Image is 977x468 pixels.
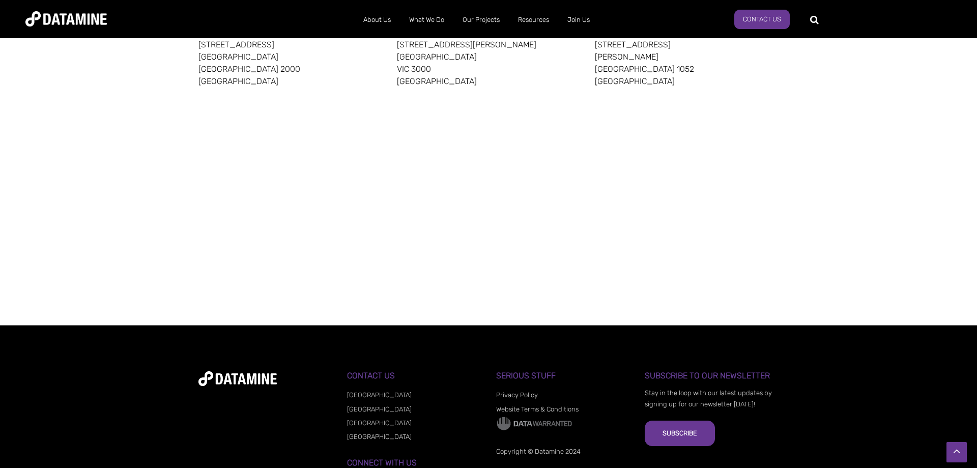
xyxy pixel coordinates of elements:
a: [GEOGRAPHIC_DATA] [347,391,412,399]
p: [STREET_ADDRESS] [PERSON_NAME] [GEOGRAPHIC_DATA] 1052 [GEOGRAPHIC_DATA] [595,39,779,88]
a: Join Us [558,7,599,33]
button: Subscribe [645,421,715,446]
img: datamine-logo-white [198,371,277,386]
p: [STREET_ADDRESS][PERSON_NAME] [GEOGRAPHIC_DATA] VIC 3000 [GEOGRAPHIC_DATA] [397,39,581,88]
a: Resources [509,7,558,33]
p: Stay in the loop with our latest updates by signing up for our newsletter [DATE]! [645,388,779,410]
a: Privacy Policy [496,391,538,399]
h3: Connect with us [347,458,481,467]
p: [STREET_ADDRESS] [GEOGRAPHIC_DATA] [GEOGRAPHIC_DATA] 2000 [GEOGRAPHIC_DATA] [198,39,382,88]
a: [GEOGRAPHIC_DATA] [347,433,412,441]
img: Datamine [25,11,107,26]
a: Our Projects [453,7,509,33]
a: What We Do [400,7,453,33]
h3: Serious Stuff [496,371,630,380]
a: [GEOGRAPHIC_DATA] [347,405,412,413]
img: Data Warranted Logo [496,416,572,431]
p: Copyright © Datamine 2024 [496,446,630,457]
a: About Us [354,7,400,33]
a: [GEOGRAPHIC_DATA] [347,419,412,427]
a: Contact Us [734,10,790,29]
h3: Subscribe to our Newsletter [645,371,779,380]
h3: Contact Us [347,371,481,380]
a: Website Terms & Conditions [496,405,579,413]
